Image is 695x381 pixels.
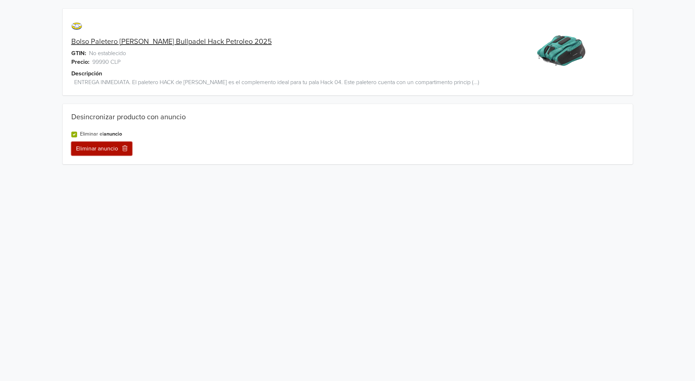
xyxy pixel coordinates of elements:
[80,130,122,138] label: Eliminar el
[71,142,132,156] button: Eliminar anuncio
[71,49,86,58] span: GTIN:
[534,23,589,78] img: product_image
[104,131,122,137] a: anuncio
[71,69,102,78] span: Descripción
[89,49,126,58] span: No establecido
[74,78,479,87] span: ENTREGA INMEDIATA. El paletero HACK de [PERSON_NAME] es el complemento ideal para tu pala Hack 04...
[71,58,89,66] span: Precio:
[71,37,272,46] a: Bolso Paletero [PERSON_NAME] Bullpadel Hack Petroleo 2025
[71,113,624,121] div: Desincronizar producto con anuncio
[92,58,121,66] span: 99990 CLP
